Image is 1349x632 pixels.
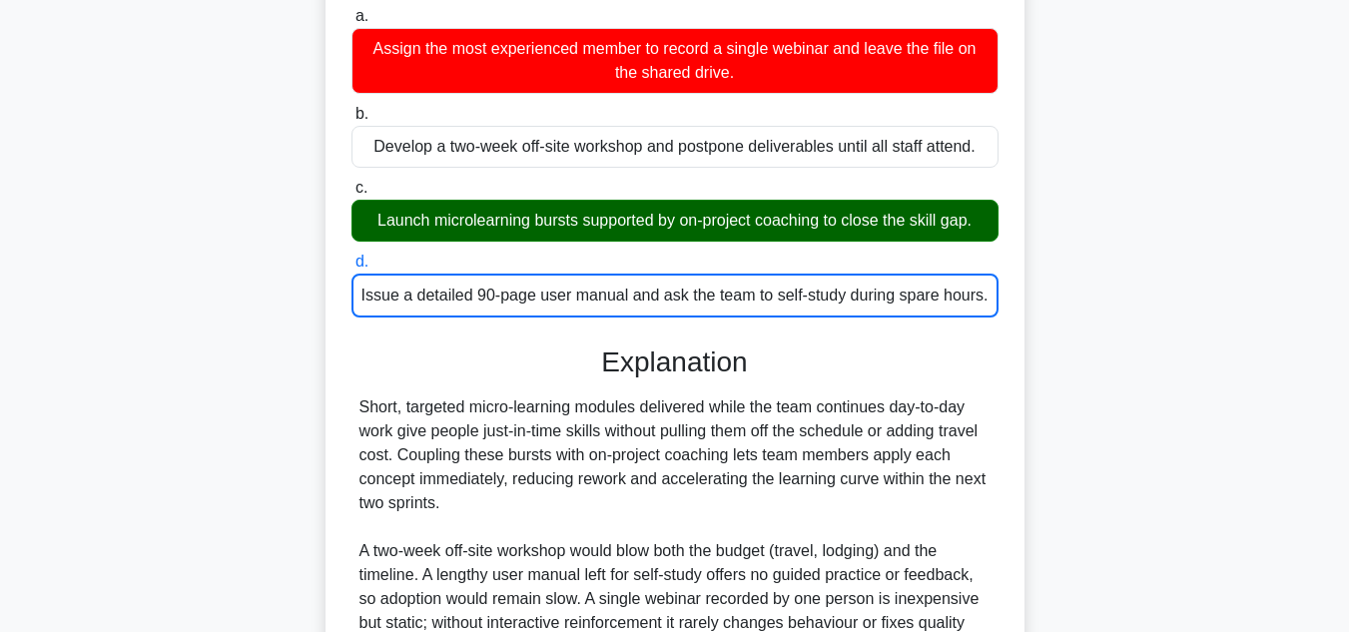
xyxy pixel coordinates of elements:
[351,126,999,168] div: Develop a two-week off-site workshop and postpone deliverables until all staff attend.
[351,200,999,242] div: Launch microlearning bursts supported by on-project coaching to close the skill gap.
[351,274,999,317] div: Issue a detailed 90-page user manual and ask the team to self-study during spare hours.
[355,105,368,122] span: b.
[355,253,368,270] span: d.
[355,179,367,196] span: c.
[363,345,987,379] h3: Explanation
[351,28,999,94] div: Assign the most experienced member to record a single webinar and leave the file on the shared dr...
[355,7,368,24] span: a.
